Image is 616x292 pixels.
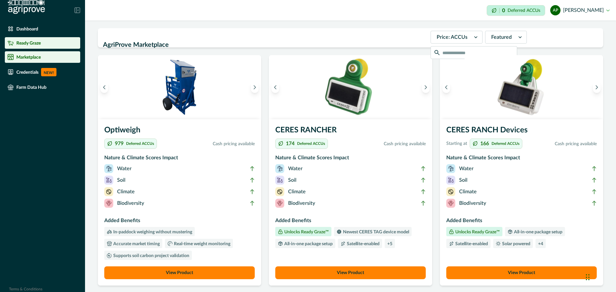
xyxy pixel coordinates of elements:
p: Unlocks Ready Graze™ [454,230,500,234]
p: Starting at [446,140,467,147]
h3: Nature & Climate Scores Impact [275,154,426,164]
p: Newest CERES TAG device model [342,230,409,234]
p: Soil [117,176,125,184]
p: Climate [117,188,135,196]
p: + 5 [387,242,392,246]
p: All-in-one package setup [283,242,333,246]
button: Previous image [100,81,108,93]
p: Climate [288,188,306,196]
div: Drag [586,268,590,287]
button: adeline pratiika[PERSON_NAME] [550,3,610,18]
p: Deferred ACCUs [492,142,519,146]
p: Dashboard [16,26,38,31]
p: Real-time weight monitoring [173,242,230,246]
p: Water [459,165,474,172]
p: Satellite-enabled [346,242,380,246]
p: Supports soil carbon project validation [112,254,189,258]
p: Biodiversity [459,199,486,207]
h3: Added Benefits [275,217,426,227]
p: Cash pricing available [525,141,597,147]
h3: Nature & Climate Scores Impact [104,154,255,164]
p: 979 [115,141,124,146]
button: Next image [593,81,601,93]
p: In-paddock weighing without mustering [112,230,192,234]
img: An Optiweigh unit [98,55,261,119]
p: Soil [288,176,296,184]
a: Dashboard [5,23,80,35]
p: Accurate market timing [112,242,160,246]
p: Water [288,165,303,172]
a: Ready Graze [5,37,80,49]
p: Deferred ACCUs [508,8,540,13]
button: Previous image [271,81,279,93]
iframe: Chat Widget [584,261,616,292]
p: 174 [286,141,295,146]
h3: Added Benefits [104,217,255,227]
a: Terms & Conditions [9,287,42,291]
p: + 4 [538,242,543,246]
p: Water [117,165,132,172]
p: 166 [480,141,489,146]
p: Satellite-enabled [454,242,488,246]
h3: CERES RANCHER [275,124,426,138]
img: A single CERES RANCHER device [269,55,432,119]
p: Cash pricing available [330,141,426,147]
p: 0 [502,8,505,13]
p: Credentials [16,70,38,75]
p: Unlocks Ready Graze™ [283,230,329,234]
p: Biodiversity [117,199,144,207]
button: Previous image [442,81,450,93]
h3: CERES RANCH Devices [446,124,597,138]
h3: Added Benefits [446,217,597,227]
h3: Nature & Climate Scores Impact [446,154,597,164]
p: Climate [459,188,477,196]
p: Soil [459,176,467,184]
p: Cash pricing available [159,141,255,147]
p: Deferred ACCUs [297,142,325,146]
h2: AgriProve Marketplace [103,39,427,51]
p: Biodiversity [288,199,315,207]
a: Marketplace [5,51,80,63]
a: Farm Data Hub [5,81,80,93]
p: NEW! [41,68,56,76]
p: Marketplace [16,54,41,60]
p: Solar powered [501,242,530,246]
a: CredentialsNEW! [5,65,80,79]
p: All-in-one package setup [513,230,562,234]
button: View Product [275,266,426,279]
p: Farm Data Hub [16,85,47,90]
button: View Product [446,266,597,279]
button: Next image [251,81,259,93]
h3: Optiweigh [104,124,255,138]
img: A single CERES RANCH device [440,55,603,119]
button: Next image [422,81,430,93]
p: Ready Graze [16,40,41,46]
p: Deferred ACCUs [126,142,154,146]
button: View Product [104,266,255,279]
